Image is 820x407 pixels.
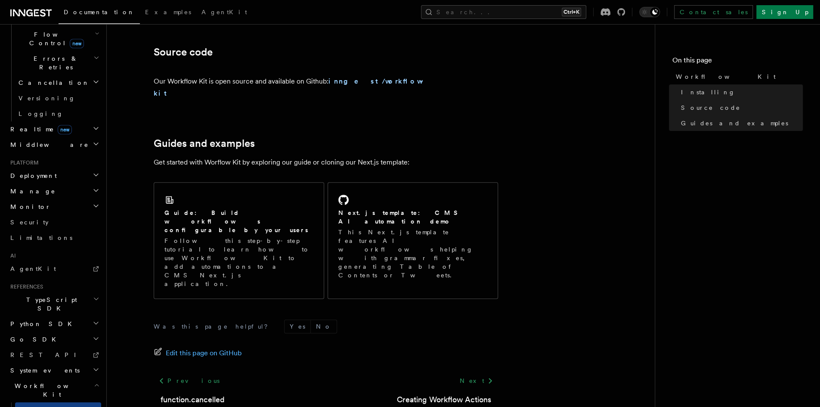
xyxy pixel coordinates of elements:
[7,320,77,328] span: Python SDK
[7,125,72,134] span: Realtime
[201,9,247,16] span: AgentKit
[19,95,75,102] span: Versioning
[338,228,487,280] p: This Next.js template features AI workflows helping with grammar fixes, generating Table of Conte...
[756,5,813,19] a: Sign Up
[15,51,101,75] button: Errors & Retries
[7,366,80,375] span: System events
[672,69,803,84] a: Workflow Kit
[7,252,16,259] span: AI
[154,347,242,359] a: Edit this page on GitHub
[455,373,498,388] a: Next
[676,72,776,81] span: Workflow Kit
[7,159,39,166] span: Platform
[15,90,101,106] a: Versioning
[154,182,324,299] a: Guide: Build workflows configurable by your usersFollow this step-by-step tutorial to learn how t...
[70,39,84,48] span: new
[164,236,313,288] p: Follow this step-by-step tutorial to learn how to use Workflow Kit to add automations to a CMS Ne...
[7,121,101,137] button: Realtimenew
[15,30,95,47] span: Flow Control
[678,100,803,115] a: Source code
[154,137,255,149] a: Guides and examples
[639,7,660,17] button: Toggle dark mode
[19,110,63,117] span: Logging
[15,27,101,51] button: Flow Controlnew
[285,320,310,333] button: Yes
[7,202,51,211] span: Monitor
[15,106,101,121] a: Logging
[328,182,498,299] a: Next.js template: CMS AI automation demoThis Next.js template features AI workflows helping with ...
[10,219,49,226] span: Security
[145,9,191,16] span: Examples
[7,214,101,230] a: Security
[7,295,93,313] span: TypeScript SDK
[7,187,56,196] span: Manage
[7,199,101,214] button: Monitor
[672,55,803,69] h4: On this page
[154,373,225,388] a: Previous
[681,103,740,112] span: Source code
[7,230,101,245] a: Limitations
[58,125,72,134] span: new
[15,54,93,71] span: Errors & Retries
[59,3,140,24] a: Documentation
[10,234,72,241] span: Limitations
[15,78,90,87] span: Cancellation
[7,137,101,152] button: Middleware
[7,335,61,344] span: Go SDK
[7,292,101,316] button: TypeScript SDK
[681,88,735,96] span: Installing
[166,347,242,359] span: Edit this page on GitHub
[140,3,196,23] a: Examples
[681,119,788,127] span: Guides and examples
[7,140,89,149] span: Middleware
[7,363,101,378] button: System events
[164,208,313,234] h2: Guide: Build workflows configurable by your users
[154,156,498,168] p: Get started with Worflow Kit by exploring our guide or cloning our Next.js template:
[196,3,252,23] a: AgentKit
[7,183,101,199] button: Manage
[15,75,101,90] button: Cancellation
[7,316,101,332] button: Python SDK
[311,320,337,333] button: No
[678,115,803,131] a: Guides and examples
[161,394,225,406] a: function.cancelled
[10,265,56,272] span: AgentKit
[7,332,101,347] button: Go SDK
[7,261,101,277] a: AgentKit
[7,382,94,399] span: Workflow Kit
[338,208,487,226] h2: Next.js template: CMS AI automation demo
[154,46,213,58] a: Source code
[7,168,101,183] button: Deployment
[7,347,101,363] a: REST API
[10,351,84,358] span: REST API
[674,5,753,19] a: Contact sales
[421,5,586,19] button: Search...Ctrl+K
[678,84,803,100] a: Installing
[7,171,57,180] span: Deployment
[154,75,430,99] p: Our Workflow Kit is open source and available on Github:
[64,9,135,16] span: Documentation
[7,283,43,290] span: References
[154,322,274,331] p: Was this page helpful?
[397,394,491,406] a: Creating Workflow Actions
[433,83,498,92] iframe: GitHub
[7,378,101,402] button: Workflow Kit
[562,8,581,16] kbd: Ctrl+K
